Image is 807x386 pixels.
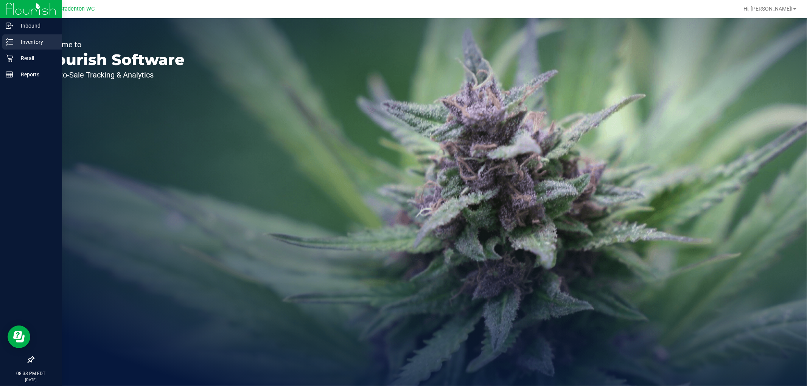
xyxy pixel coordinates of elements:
p: 08:33 PM EDT [3,370,59,377]
p: Retail [13,54,59,63]
p: [DATE] [3,377,59,383]
p: Inventory [13,37,59,47]
span: Hi, [PERSON_NAME]! [743,6,793,12]
p: Seed-to-Sale Tracking & Analytics [41,71,185,79]
p: Inbound [13,21,59,30]
inline-svg: Retail [6,54,13,62]
p: Reports [13,70,59,79]
span: Bradenton WC [60,6,95,12]
inline-svg: Inventory [6,38,13,46]
iframe: Resource center [8,326,30,348]
inline-svg: Reports [6,71,13,78]
p: Welcome to [41,41,185,48]
p: Flourish Software [41,52,185,67]
inline-svg: Inbound [6,22,13,29]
